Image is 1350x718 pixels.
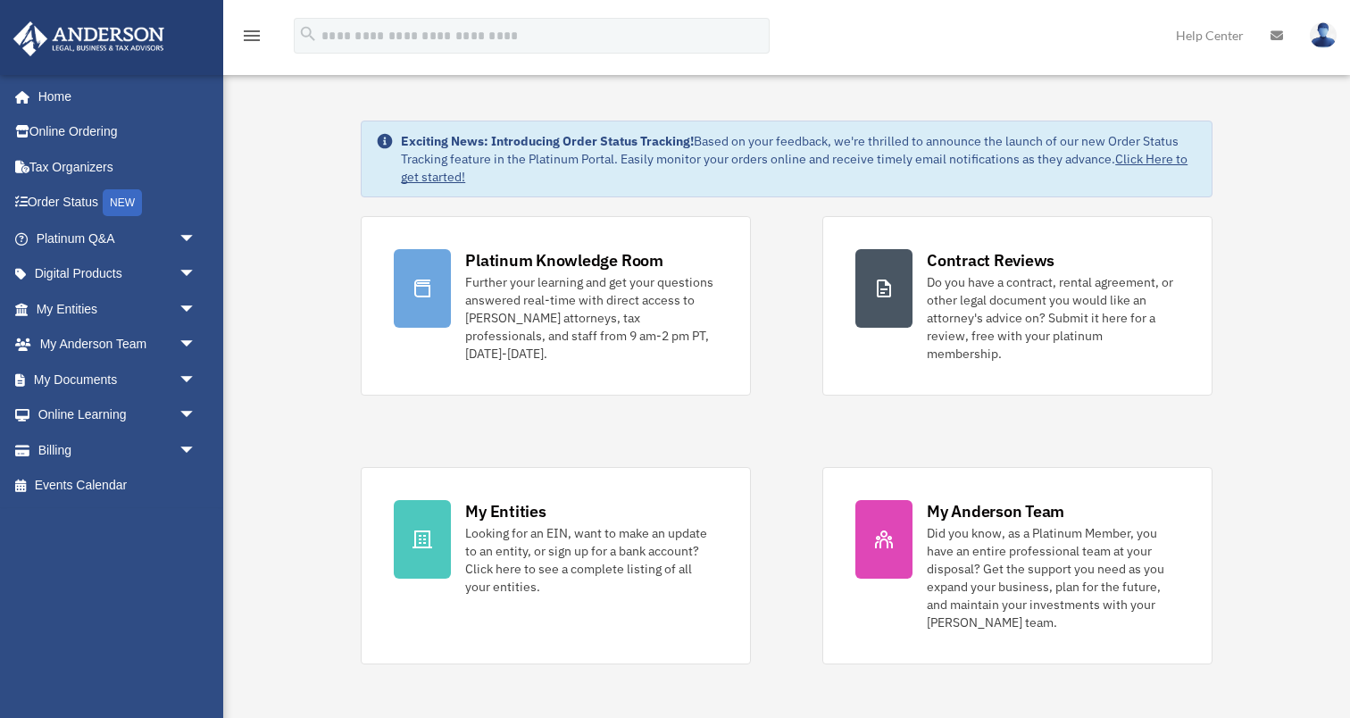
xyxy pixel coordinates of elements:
[465,273,718,363] div: Further your learning and get your questions answered real-time with direct access to [PERSON_NAM...
[12,221,223,256] a: Platinum Q&Aarrow_drop_down
[179,327,214,363] span: arrow_drop_down
[401,133,694,149] strong: Exciting News: Introducing Order Status Tracking!
[179,256,214,293] span: arrow_drop_down
[12,327,223,363] a: My Anderson Teamarrow_drop_down
[12,468,223,504] a: Events Calendar
[1310,22,1337,48] img: User Pic
[465,500,546,522] div: My Entities
[822,467,1212,664] a: My Anderson Team Did you know, as a Platinum Member, you have an entire professional team at your...
[12,79,214,114] a: Home
[927,524,1179,631] div: Did you know, as a Platinum Member, you have an entire professional team at your disposal? Get th...
[927,249,1054,271] div: Contract Reviews
[12,149,223,185] a: Tax Organizers
[103,189,142,216] div: NEW
[12,256,223,292] a: Digital Productsarrow_drop_down
[927,273,1179,363] div: Do you have a contract, rental agreement, or other legal document you would like an attorney's ad...
[12,362,223,397] a: My Documentsarrow_drop_down
[12,114,223,150] a: Online Ordering
[401,132,1197,186] div: Based on your feedback, we're thrilled to announce the launch of our new Order Status Tracking fe...
[12,397,223,433] a: Online Learningarrow_drop_down
[465,249,663,271] div: Platinum Knowledge Room
[401,151,1187,185] a: Click Here to get started!
[179,221,214,257] span: arrow_drop_down
[465,524,718,596] div: Looking for an EIN, want to make an update to an entity, or sign up for a bank account? Click her...
[241,31,262,46] a: menu
[12,185,223,221] a: Order StatusNEW
[179,432,214,469] span: arrow_drop_down
[179,397,214,434] span: arrow_drop_down
[361,216,751,396] a: Platinum Knowledge Room Further your learning and get your questions answered real-time with dire...
[927,500,1064,522] div: My Anderson Team
[12,432,223,468] a: Billingarrow_drop_down
[298,24,318,44] i: search
[822,216,1212,396] a: Contract Reviews Do you have a contract, rental agreement, or other legal document you would like...
[179,362,214,398] span: arrow_drop_down
[12,291,223,327] a: My Entitiesarrow_drop_down
[241,25,262,46] i: menu
[361,467,751,664] a: My Entities Looking for an EIN, want to make an update to an entity, or sign up for a bank accoun...
[8,21,170,56] img: Anderson Advisors Platinum Portal
[179,291,214,328] span: arrow_drop_down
